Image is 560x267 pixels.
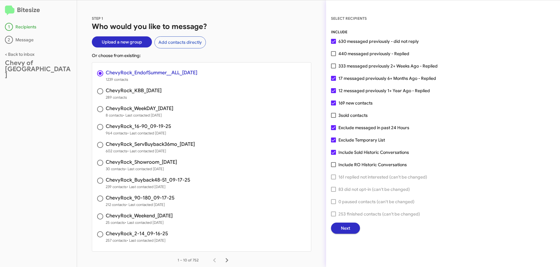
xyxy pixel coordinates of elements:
[92,22,311,31] h1: Who would you like to message?
[106,195,174,200] h3: ChevyRock_90-180_09-17-25
[125,220,164,225] span: • Last contacted [DATE]
[106,142,195,147] h3: ChevyRock_ServBuyback36mo_[DATE]
[106,88,161,93] h3: ChevyRock_KBB_[DATE]
[5,5,72,15] h2: Bitesize
[338,186,410,193] span: 83 did not opt-in (can't be changed)
[102,36,142,47] span: Upload a new group
[92,16,103,21] span: STEP 1
[338,99,373,107] span: 169 new contacts
[331,29,555,35] div: INCLUDE
[123,113,162,117] span: • Last contacted [DATE]
[338,124,409,131] span: Exclude messaged in past 24 Hours
[106,213,173,218] h3: ChevyRock_Weekend_[DATE]
[92,36,152,47] button: Upload a new group
[106,160,177,165] h3: ChevyRock_Showroom_[DATE]
[338,87,430,94] span: 12 messaged previously 1+ Year Ago - Replied
[5,36,13,44] div: 2
[341,113,368,118] span: sold contacts
[106,231,168,236] h3: ChevyRock_2-14_09-16-25
[106,112,173,118] span: 8 contacts
[341,223,350,234] span: Next
[154,36,206,48] button: Add contacts directly
[106,220,173,226] span: 25 contacts
[338,136,385,144] span: Exclude Temporary List
[106,202,174,208] span: 212 contacts
[5,36,72,44] div: Message
[92,52,311,59] p: Or choose from existing:
[338,112,368,119] span: 3
[338,173,427,181] span: 161 replied not interested (can't be changed)
[208,254,221,266] button: Previous page
[338,50,409,57] span: 440 messaged previously - Replied
[127,184,166,189] span: • Last contacted [DATE]
[338,161,407,168] span: Include RO Historic Conversations
[106,178,190,183] h3: ChevyRock_Buyback48-51_09-17-25
[338,38,419,45] span: 630 messaged previously - did not reply
[5,6,14,15] img: logo-minimal.svg
[338,62,438,70] span: 333 messaged previously 2+ Weeks Ago - Replied
[125,166,164,171] span: • Last contacted [DATE]
[338,75,436,82] span: 17 messaged previously 6+ Months Ago - Replied
[106,184,190,190] span: 239 contacts
[106,106,173,111] h3: ChevyRock_WeekDAY_[DATE]
[127,238,166,243] span: • Last contacted [DATE]
[331,223,360,234] button: Next
[5,51,35,57] a: < Back to inbox
[106,94,161,101] span: 289 contacts
[106,70,197,75] h3: ChevyRock_EndofSummer__ALL_[DATE]
[178,257,198,263] div: 1 – 10 of 752
[106,124,171,129] h3: ChevyRock_16-90_09-19-25
[106,130,171,136] span: 964 contacts
[106,166,177,172] span: 30 contacts
[127,131,166,135] span: • Last contacted [DATE]
[5,23,72,31] div: Recipients
[5,60,72,78] div: Chevy of [GEOGRAPHIC_DATA]
[221,254,233,266] button: Next page
[338,210,420,218] span: 253 finished contacts (can't be changed)
[127,149,166,153] span: • Last contacted [DATE]
[106,76,197,83] span: 1239 contacts
[126,202,165,207] span: • Last contacted [DATE]
[338,149,409,156] span: Include Sold Historic Conversations
[5,23,13,31] div: 1
[106,237,168,244] span: 257 contacts
[331,16,367,21] span: SELECT RECIPIENTS
[338,198,415,205] span: 0 paused contacts (can't be changed)
[106,148,195,154] span: 602 contacts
